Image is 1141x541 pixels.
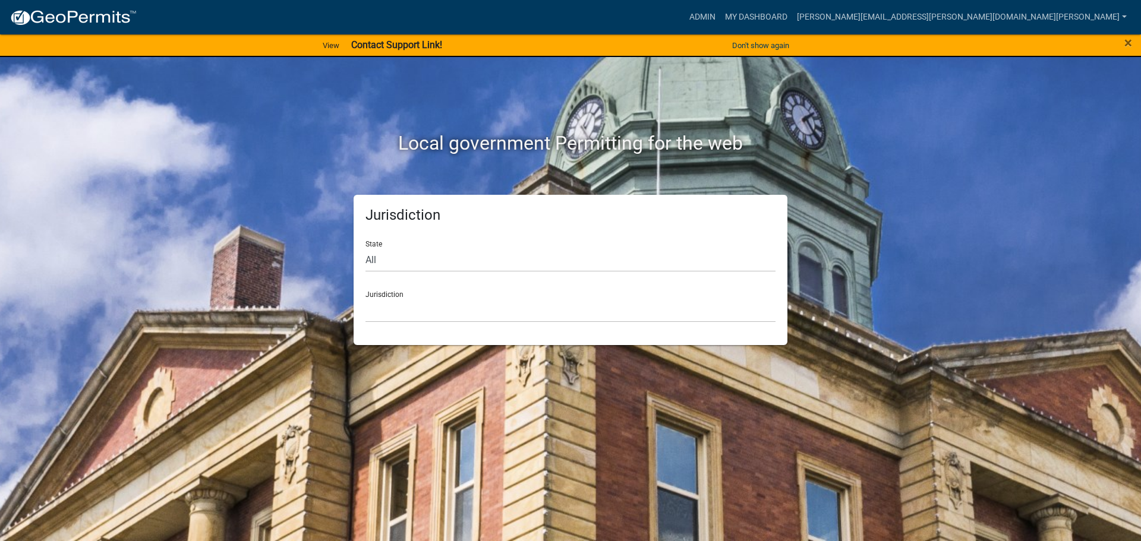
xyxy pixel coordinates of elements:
a: Admin [685,6,720,29]
a: [PERSON_NAME][EMAIL_ADDRESS][PERSON_NAME][DOMAIN_NAME][PERSON_NAME] [792,6,1131,29]
button: Don't show again [727,36,794,55]
a: My Dashboard [720,6,792,29]
span: × [1124,34,1132,51]
a: View [318,36,344,55]
button: Close [1124,36,1132,50]
h5: Jurisdiction [365,207,776,224]
h2: Local government Permitting for the web [241,132,900,154]
strong: Contact Support Link! [351,39,442,50]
